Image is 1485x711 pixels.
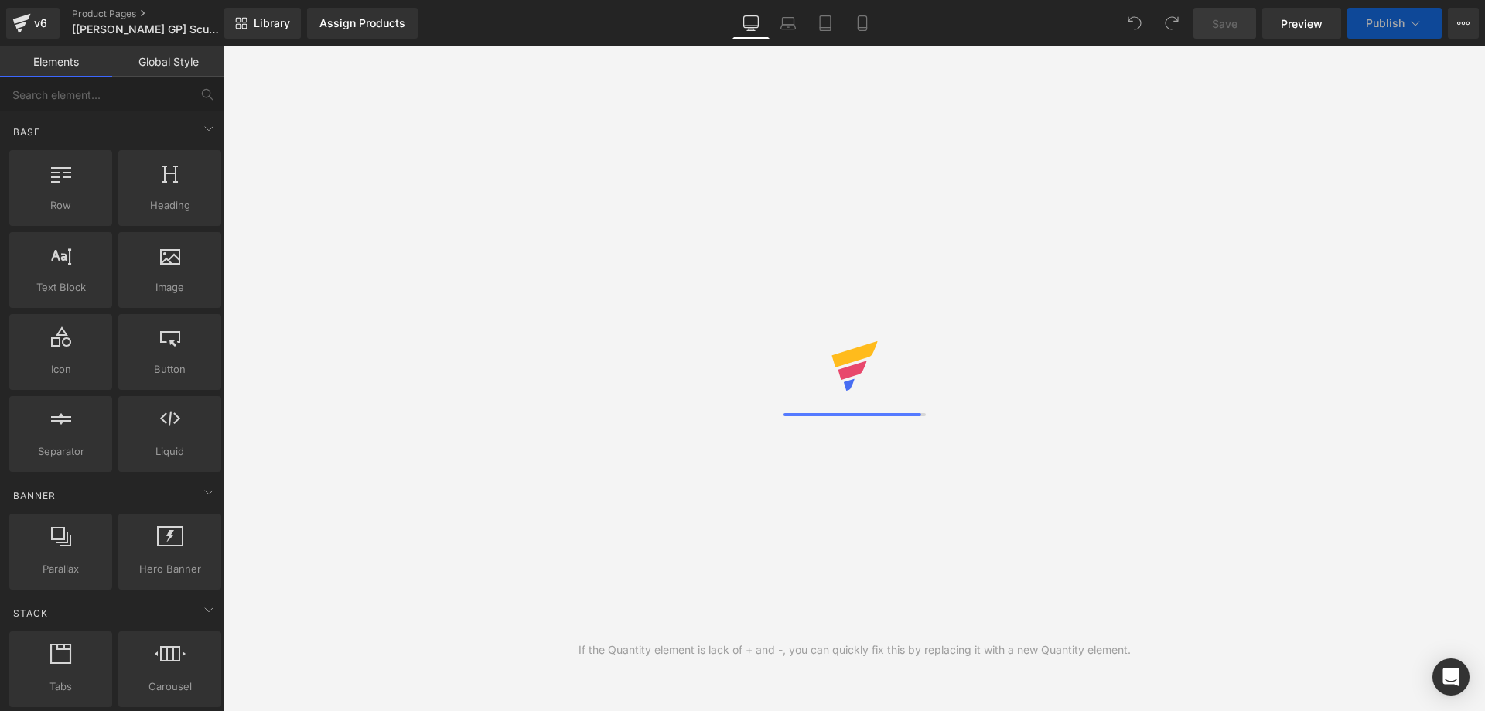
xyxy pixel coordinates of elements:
span: Publish [1366,17,1405,29]
a: Mobile [844,8,881,39]
div: If the Quantity element is lack of + and -, you can quickly fix this by replacing it with a new Q... [579,641,1131,658]
span: Text Block [14,279,108,296]
a: Preview [1262,8,1341,39]
span: Heading [123,197,217,214]
a: Desktop [732,8,770,39]
a: Laptop [770,8,807,39]
a: v6 [6,8,60,39]
span: Row [14,197,108,214]
span: Banner [12,488,57,503]
button: Redo [1156,8,1187,39]
span: Base [12,125,42,139]
button: More [1448,8,1479,39]
button: Undo [1119,8,1150,39]
span: Tabs [14,679,108,695]
span: Parallax [14,561,108,577]
div: Assign Products [319,17,405,29]
span: Liquid [123,443,217,460]
div: v6 [31,13,50,33]
span: Stack [12,606,49,620]
span: Separator [14,443,108,460]
button: Publish [1347,8,1442,39]
span: Save [1212,15,1237,32]
span: Library [254,16,290,30]
a: Tablet [807,8,844,39]
span: Image [123,279,217,296]
div: Open Intercom Messenger [1432,658,1470,696]
span: Carousel [123,679,217,695]
a: New Library [224,8,301,39]
span: Preview [1281,15,1323,32]
span: Button [123,361,217,378]
span: [[PERSON_NAME] GP] SculptGlow™ Bundler Page [72,23,220,36]
span: Icon [14,361,108,378]
a: Global Style [112,46,224,77]
span: Hero Banner [123,561,217,577]
a: Product Pages [72,8,250,20]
